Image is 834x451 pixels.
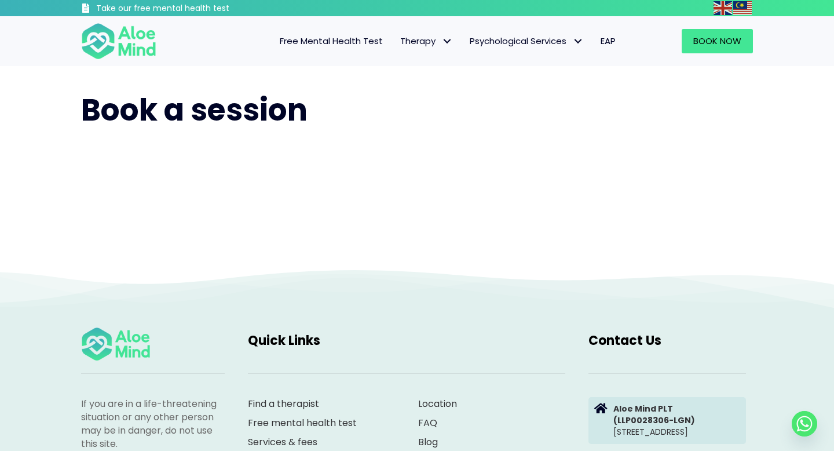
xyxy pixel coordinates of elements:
a: English [714,1,733,14]
nav: Menu [171,29,624,53]
a: Psychological ServicesPsychological Services: submenu [461,29,592,53]
img: ms [733,1,752,15]
a: Free Mental Health Test [271,29,392,53]
a: EAP [592,29,624,53]
span: EAP [601,35,616,47]
a: Take our free mental health test [81,3,291,16]
p: [STREET_ADDRESS] [613,403,740,438]
span: Psychological Services: submenu [569,33,586,50]
a: Book Now [682,29,753,53]
span: Psychological Services [470,35,583,47]
span: Therapy [400,35,452,47]
p: If you are in a life-threatening situation or any other person may be in danger, do not use this ... [81,397,225,451]
span: Quick Links [248,332,320,350]
a: FAQ [418,416,437,430]
a: Find a therapist [248,397,319,410]
span: Contact Us [588,332,661,350]
a: Services & fees [248,435,317,449]
span: Book a session [81,89,308,131]
a: Whatsapp [792,411,817,437]
a: Aloe Mind PLT(LLP0028306-LGN)[STREET_ADDRESS] [588,397,746,444]
img: Aloe mind Logo [81,326,151,362]
a: Location [418,397,457,410]
strong: Aloe Mind PLT [613,403,673,414]
span: Book Now [693,35,741,47]
img: en [714,1,732,15]
span: Therapy: submenu [438,33,455,50]
h3: Take our free mental health test [96,3,291,14]
iframe: Booking widget [81,155,753,242]
a: Blog [418,435,438,449]
img: Aloe mind Logo [81,22,156,60]
a: Free mental health test [248,416,357,430]
a: TherapyTherapy: submenu [392,29,461,53]
a: Malay [733,1,753,14]
strong: (LLP0028306-LGN) [613,414,695,426]
span: Free Mental Health Test [280,35,383,47]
